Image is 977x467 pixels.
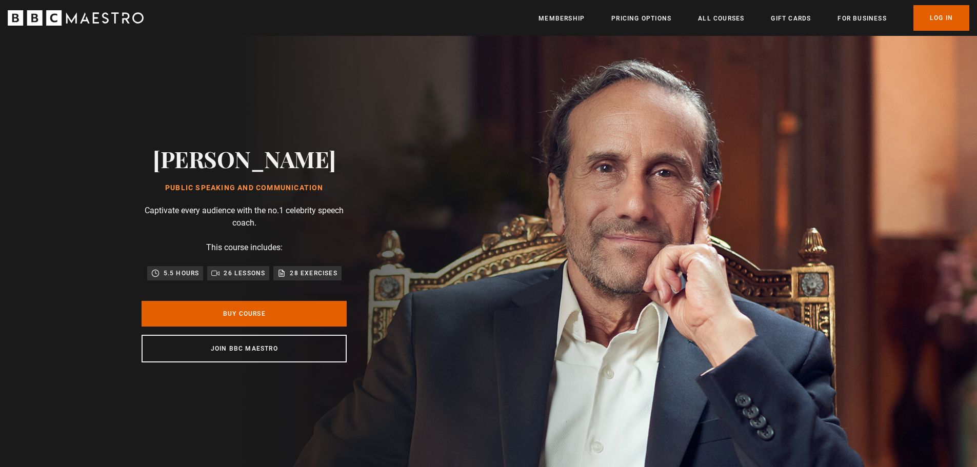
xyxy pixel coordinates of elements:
a: Membership [539,13,585,24]
nav: Primary [539,5,969,31]
a: Gift Cards [771,13,811,24]
h1: Public Speaking and Communication [153,184,336,192]
p: 5.5 hours [164,268,200,278]
a: Join BBC Maestro [142,335,347,362]
p: 28 exercises [290,268,337,278]
h2: [PERSON_NAME] [153,146,336,172]
a: Buy Course [142,301,347,327]
a: For business [838,13,886,24]
p: Captivate every audience with the no.1 celebrity speech coach. [142,205,347,229]
p: 26 lessons [224,268,265,278]
a: Pricing Options [611,13,671,24]
p: This course includes: [206,241,283,254]
svg: BBC Maestro [8,10,144,26]
a: All Courses [698,13,744,24]
a: Log In [913,5,969,31]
